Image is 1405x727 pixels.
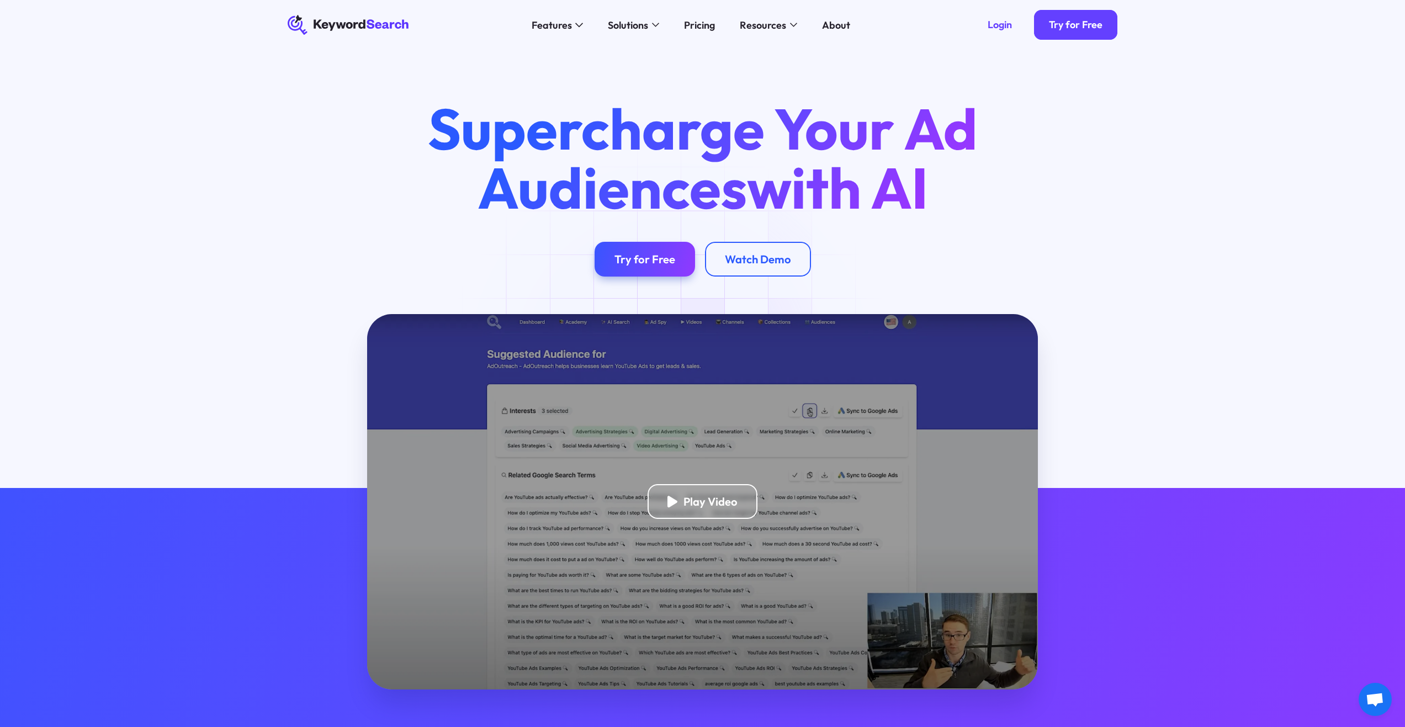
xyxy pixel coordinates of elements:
h1: Supercharge Your Ad Audiences [405,99,1001,217]
div: Play Video [683,495,738,508]
a: Pricing [677,15,723,35]
div: Login [988,19,1012,31]
a: Try for Free [1034,10,1117,40]
div: Solutions [608,18,648,33]
a: About [815,15,858,35]
a: Login [973,10,1027,40]
a: open lightbox [367,314,1038,689]
a: Try for Free [595,242,695,277]
div: Try for Free [1049,19,1102,31]
a: Open chat [1359,683,1392,716]
span: with AI [747,151,928,224]
div: Try for Free [614,252,675,266]
div: Features [532,18,572,33]
div: Resources [740,18,786,33]
div: Watch Demo [725,252,791,266]
div: Pricing [684,18,715,33]
div: About [822,18,850,33]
